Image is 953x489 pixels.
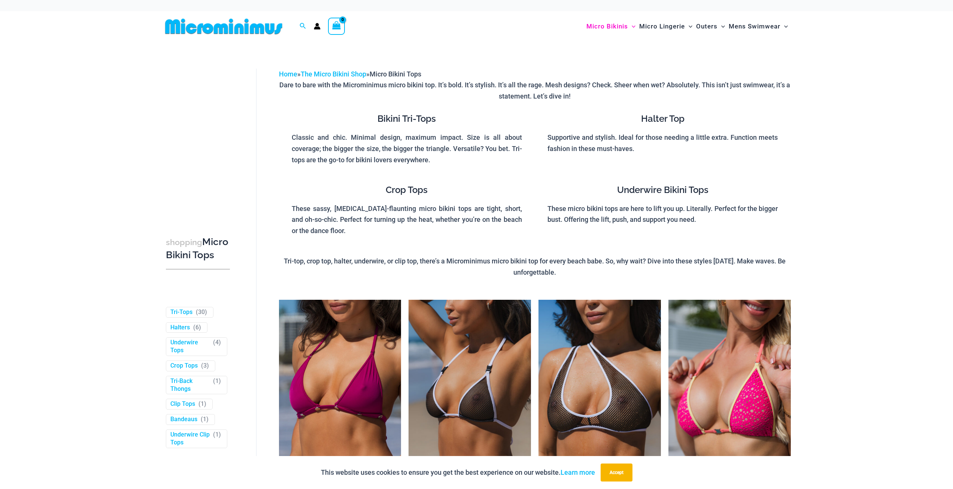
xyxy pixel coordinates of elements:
a: Search icon link [300,22,306,31]
a: Tri-Tops [170,308,192,316]
a: Micro BikinisMenu ToggleMenu Toggle [585,15,637,38]
span: shopping [166,238,202,247]
span: Micro Lingerie [639,17,685,36]
span: Menu Toggle [628,17,635,36]
p: Supportive and stylish. Ideal for those needing a little extra. Function meets fashion in these m... [547,132,778,154]
a: Mens SwimwearMenu ToggleMenu Toggle [727,15,790,38]
button: Accept [601,464,632,482]
span: » » [279,70,421,78]
span: ( ) [213,377,221,393]
span: ( ) [213,339,221,354]
span: ( ) [198,400,206,408]
a: Underwire Clip Tops [170,431,210,447]
a: Clip Tops [170,400,195,408]
img: Tradewinds Ink and Ivory 384 Halter 01 [538,300,661,483]
span: Micro Bikini Tops [370,70,421,78]
h4: Bikini Tri-Tops [292,114,522,124]
span: Menu Toggle [717,17,725,36]
span: 30 [198,308,205,316]
a: Tri-Back Thongs [170,377,210,393]
p: Classic and chic. Minimal design, maximum impact. Size is all about coverage; the bigger the size... [292,132,522,165]
a: Underwire Tops [170,339,210,354]
a: Tight Rope Pink 319 Top 01Tight Rope Pink 319 Top 4228 Thong 06Tight Rope Pink 319 Top 4228 Thong 06 [279,300,401,483]
p: This website uses cookies to ensure you get the best experience on our website. [321,467,595,478]
iframe: TrustedSite Certified [166,63,233,212]
a: Learn more [561,468,595,476]
span: 3 [203,362,207,369]
p: These micro bikini tops are here to lift you up. Literally. Perfect for the bigger bust. Offering... [547,203,778,225]
span: Micro Bikinis [586,17,628,36]
a: View Shopping Cart, empty [328,18,345,35]
a: The Micro Bikini Shop [301,70,366,78]
a: Crop Tops [170,362,198,370]
a: Bubble Mesh Highlight Pink 309 Top 01Bubble Mesh Highlight Pink 309 Top 469 Thong 03Bubble Mesh H... [668,300,791,483]
a: Bandeaus [170,416,197,423]
span: Mens Swimwear [729,17,780,36]
p: Tri-top, crop top, halter, underwire, or clip top, there’s a Microminimus micro bikini top for ev... [279,256,791,278]
a: Micro LingerieMenu ToggleMenu Toggle [637,15,694,38]
span: 1 [215,431,219,438]
span: ( ) [201,362,209,370]
p: Dare to bare with the Microminimus micro bikini top. It’s bold. It’s stylish. It’s all the rage. ... [279,79,791,102]
span: Outers [696,17,717,36]
p: These sassy, [MEDICAL_DATA]-flaunting micro bikini tops are tight, short, and oh-so-chic. Perfect... [292,203,522,236]
h4: Underwire Bikini Tops [547,185,778,196]
img: Tight Rope Pink 319 Top 01 [279,300,401,483]
h4: Crop Tops [292,185,522,196]
span: 4 [215,339,219,346]
img: Bubble Mesh Highlight Pink 309 Top 01 [668,300,791,483]
span: 6 [195,324,199,331]
a: Tradewinds Ink and Ivory 317 Tri Top 01Tradewinds Ink and Ivory 317 Tri Top 453 Micro 06Tradewind... [409,300,531,483]
span: Menu Toggle [780,17,788,36]
a: Halters [170,324,190,332]
span: 1 [201,400,204,407]
span: ( ) [201,416,209,423]
img: Tradewinds Ink and Ivory 317 Tri Top 01 [409,300,531,483]
span: ( ) [213,431,221,447]
a: Tradewinds Ink and Ivory 384 Halter 01Tradewinds Ink and Ivory 384 Halter 02Tradewinds Ink and Iv... [538,300,661,483]
span: Menu Toggle [685,17,692,36]
a: Account icon link [314,23,321,30]
span: ( ) [193,324,201,332]
h4: Halter Top [547,114,778,124]
span: 1 [203,416,206,423]
nav: Site Navigation [583,14,791,39]
span: ( ) [196,308,207,316]
h3: Micro Bikini Tops [166,236,230,262]
img: MM SHOP LOGO FLAT [162,18,285,35]
a: OutersMenu ToggleMenu Toggle [694,15,727,38]
a: Home [279,70,297,78]
span: 1 [215,377,219,384]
